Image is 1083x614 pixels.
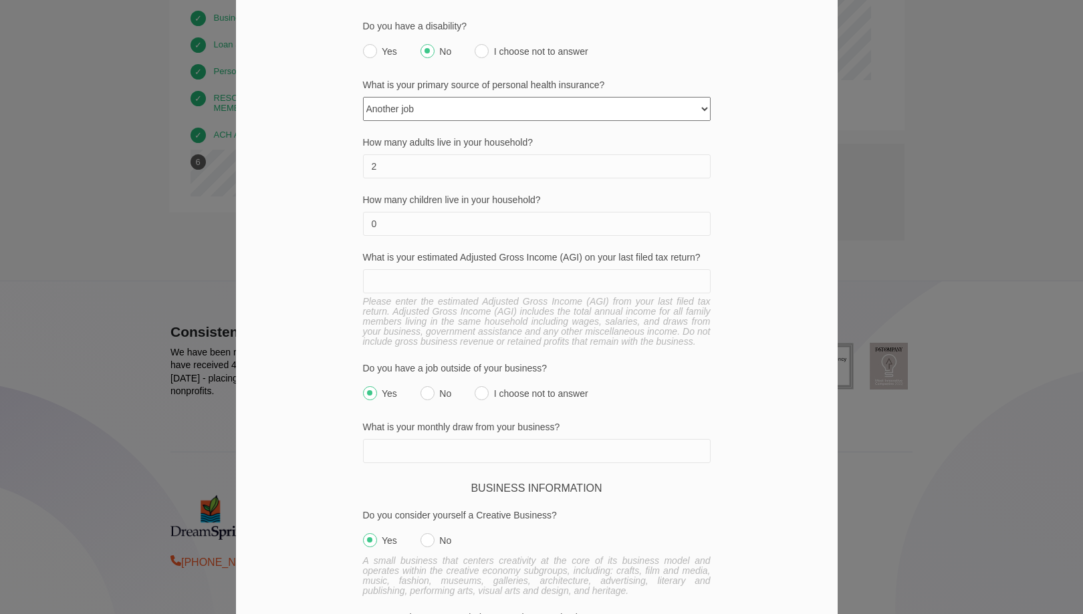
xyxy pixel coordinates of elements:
[363,195,711,205] label: How many children live in your household?
[363,386,377,400] input: Yes
[363,253,711,263] label: What is your estimated Adjusted Gross Income (AGI) on your last filed tax return?
[363,510,711,520] label: Do you consider yourself a Creative Business?
[363,44,377,58] input: Yes
[420,386,435,400] input: No
[420,527,451,546] label: No
[363,422,711,432] label: What is your monthly draw from your business?
[420,44,435,58] input: No
[475,38,588,57] label: I choose not to answer
[420,38,451,57] label: No
[420,533,435,547] input: No
[475,386,489,400] input: I choose not to answer
[363,556,711,596] span: A small business that centers creativity at the core of its business model and operates within th...
[363,21,711,31] label: Do you have a disability?
[363,80,711,90] label: What is your primary source of personal health insurance?
[363,297,711,347] span: Please enter the estimated Adjusted Gross Income (AGI) from your last filed tax return. Adjusted ...
[363,138,711,148] label: How many adults live in your household?
[363,380,397,399] label: Yes
[363,363,711,373] label: Do you have a job outside of your business?
[420,380,451,399] label: No
[363,38,397,57] label: Yes
[475,380,588,399] label: I choose not to answer
[363,527,397,546] label: Yes
[475,44,489,58] input: I choose not to answer
[363,480,711,497] div: BUSINESS INFORMATION
[363,533,377,547] input: Yes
